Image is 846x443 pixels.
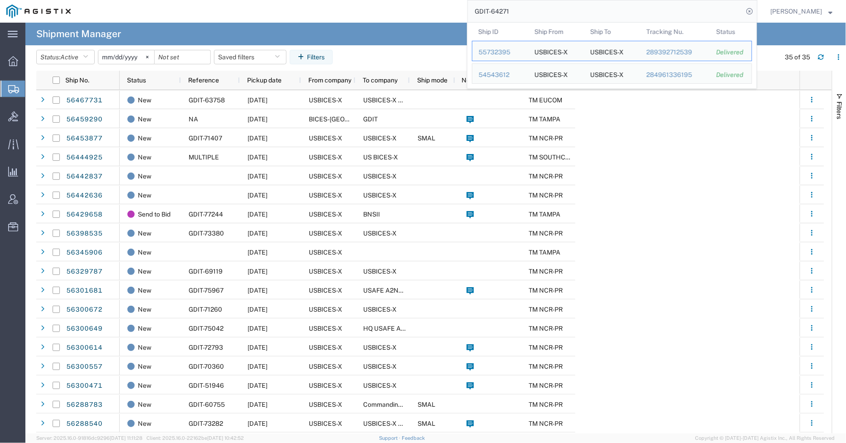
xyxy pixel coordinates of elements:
span: BICES-TAMPA [309,116,394,123]
span: USBICES-X [309,401,342,408]
span: Copyright © [DATE]-[DATE] Agistix Inc., All Rights Reserved [695,434,835,442]
a: 56300557 [66,360,103,374]
span: Andrew Wacyra [771,6,822,16]
a: 56300614 [66,341,103,355]
span: New [138,110,151,129]
div: 35 of 35 [785,53,811,62]
span: GDIT-73380 [189,230,224,237]
span: TM TAMPA [529,116,560,123]
span: USBICES-X [309,382,342,389]
span: HQ USAFE A6/ON [363,325,417,332]
span: New [138,262,151,281]
span: USBICES-X [309,96,342,104]
th: Ship From [528,23,584,41]
span: BNSII [363,211,380,218]
div: Delivered [716,48,745,57]
span: USBICES-X [309,135,342,142]
span: TM NCR-PR [529,173,563,180]
input: Not set [98,50,154,64]
span: Ship mode [417,77,447,84]
span: 08/08/2025 [248,173,267,180]
a: 56288540 [66,417,103,431]
input: Not set [155,50,210,64]
span: Ship No. [65,77,89,84]
span: New [138,319,151,338]
div: USBICES-X [590,41,624,61]
span: TM TAMPA [529,211,560,218]
span: TM EUCOM [529,96,562,104]
span: NA [189,116,198,123]
span: New [138,224,151,243]
span: New [138,300,151,319]
button: Status:Active [36,50,95,64]
span: USBICES-X [309,306,342,313]
span: TM NCR-PR [529,306,563,313]
span: 08/11/2025 [248,363,267,370]
span: 07/30/2025 [248,249,267,256]
span: GDIT-69119 [189,268,223,275]
span: USBICES-X Logistics [363,96,424,104]
span: New [138,91,151,110]
span: [DATE] 10:42:52 [207,435,244,441]
span: TM NCR-PR [529,192,563,199]
span: New [138,243,151,262]
span: USBICES-X [363,344,397,351]
span: SMAL [418,401,435,408]
a: 56442837 [66,169,103,184]
span: New [138,281,151,300]
span: New [138,376,151,395]
img: logo [6,5,71,18]
span: 08/08/2025 [248,192,267,199]
input: Search for shipment number, reference number [468,0,744,22]
span: USBICES-X [309,230,342,237]
span: Status [127,77,146,84]
span: TM NCR-PR [529,325,563,332]
span: 08/05/2025 [248,230,267,237]
span: 07/30/2025 [248,268,267,275]
span: GDIT-71407 [189,135,222,142]
span: USBICES-X [309,344,342,351]
span: TM NCR-PR [529,135,563,142]
span: TM NCR-PR [529,382,563,389]
div: 55732395 [479,48,522,57]
div: USBICES-X [535,64,568,83]
span: USBICES-X [309,325,342,332]
span: USBICES-X [309,363,342,370]
span: US BICES-X [363,154,398,161]
span: Commanding Officer - NCTS Naples [363,401,511,408]
th: Status [710,23,752,41]
span: 07/24/2025 [248,401,267,408]
span: GDIT-72793 [189,344,223,351]
span: USBICES-X [309,211,342,218]
button: Saved filters [214,50,287,64]
span: 08/11/2025 [248,116,267,123]
span: GDIT-75967 [189,287,224,294]
span: New [138,148,151,167]
a: 56467731 [66,93,103,108]
span: TM NCR-PR [529,363,563,370]
span: 08/13/2025 [248,96,267,104]
span: USBICES-X [309,249,342,256]
th: Ship ID [472,23,528,41]
span: GDIT-70360 [189,363,224,370]
span: TM NCR-PR [529,230,563,237]
table: Search Results [472,23,757,88]
div: USBICES-X [590,64,624,83]
span: 08/11/2025 [248,382,267,389]
span: GDIT-75042 [189,325,224,332]
div: 284961336195 [647,70,704,80]
span: GDIT-71260 [189,306,222,313]
span: USBICES-X [363,230,397,237]
span: SMAL [418,135,435,142]
span: Filters [836,101,843,119]
span: 08/11/2025 [248,211,267,218]
span: 08/14/2025 [248,135,267,142]
a: 56345906 [66,246,103,260]
span: GDIT-51946 [189,382,224,389]
span: 08/11/2025 [248,325,267,332]
span: GDIT [363,116,378,123]
span: TM NCR-PR [529,268,563,275]
span: Server: 2025.16.0-91816dc9296 [36,435,142,441]
div: Delivered [716,70,745,80]
span: GDIT-77244 [189,211,223,218]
